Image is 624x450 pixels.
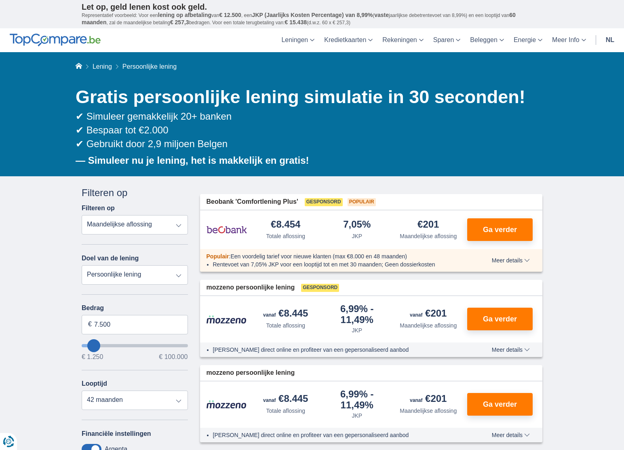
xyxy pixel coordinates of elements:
span: € 12.500 [219,12,241,18]
label: Filteren op [82,205,115,212]
label: Looptijd [82,380,107,387]
span: mozzeno persoonlijke lening [207,368,295,378]
button: Meer details [486,346,536,353]
button: Meer details [486,257,536,264]
p: Let op, geld lenen kost ook geld. [82,2,542,12]
div: Totale aflossing [266,321,305,330]
img: product.pl.alt Mozzeno [207,315,247,324]
a: Leningen [276,28,319,52]
div: €8.454 [271,220,300,230]
a: Lening [93,63,112,70]
div: Maandelijkse aflossing [400,407,457,415]
input: wantToBorrow [82,344,188,347]
div: JKP [352,232,362,240]
div: €201 [410,308,447,320]
div: 7,05% [343,220,371,230]
span: Ga verder [483,226,517,233]
div: Totale aflossing [266,232,305,240]
img: TopCompare [10,34,101,46]
span: € 100.000 [159,354,188,360]
span: JKP (Jaarlijks Kosten Percentage) van 8,99% [252,12,373,18]
label: Bedrag [82,304,188,312]
div: 6,99% [325,304,390,325]
button: Ga verder [467,393,533,416]
div: : [200,252,469,260]
a: Home [76,63,82,70]
div: Maandelijkse aflossing [400,232,457,240]
span: € 15.438 [285,19,307,25]
span: Beobank 'Comfortlening Plus' [207,197,298,207]
li: Rentevoet van 7,05% JKP voor een looptijd tot en met 30 maanden; Geen dossierkosten [213,260,462,268]
span: Meer details [492,258,530,263]
img: product.pl.alt Beobank [207,220,247,240]
div: JKP [352,326,362,334]
div: €201 [410,394,447,405]
span: lening op afbetaling [158,12,211,18]
a: Kredietkaarten [319,28,377,52]
button: Ga verder [467,218,533,241]
div: 6,99% [325,389,390,410]
button: Ga verder [467,308,533,330]
a: Beleggen [465,28,509,52]
a: nl [601,28,619,52]
div: €8.445 [263,308,308,320]
div: ✔ Simuleer gemakkelijk 20+ banken ✔ Bespaar tot €2.000 ✔ Gebruikt door 2,9 miljoen Belgen [76,110,542,151]
div: JKP [352,412,362,420]
span: Ga verder [483,315,517,323]
div: Filteren op [82,186,188,200]
span: Populair [348,198,376,206]
span: Ga verder [483,401,517,408]
span: Populair [207,253,229,260]
span: € [88,320,92,329]
div: €8.445 [263,394,308,405]
b: — Simuleer nu je lening, het is makkelijk en gratis! [76,155,309,166]
label: Doel van de lening [82,255,139,262]
span: Persoonlijke lening [122,63,177,70]
span: 60 maanden [82,12,516,25]
span: Meer details [492,432,530,438]
span: Gesponsord [305,198,343,206]
span: € 1.250 [82,354,103,360]
p: Representatief voorbeeld: Voor een van , een ( jaarlijkse debetrentevoet van 8,99%) en een loopti... [82,12,542,26]
h1: Gratis persoonlijke lening simulatie in 30 seconden! [76,85,542,110]
a: Rekeningen [377,28,428,52]
a: Sparen [428,28,466,52]
div: Maandelijkse aflossing [400,321,457,330]
a: Meer Info [547,28,591,52]
li: [PERSON_NAME] direct online en profiteer van een gepersonaliseerd aanbod [213,431,462,439]
button: Meer details [486,432,536,438]
li: [PERSON_NAME] direct online en profiteer van een gepersonaliseerd aanbod [213,346,462,354]
span: Een voordelig tarief voor nieuwe klanten (max €8.000 en 48 maanden) [230,253,407,260]
span: € 257,3 [170,19,189,25]
div: Totale aflossing [266,407,305,415]
label: Financiële instellingen [82,430,151,437]
div: €201 [417,220,439,230]
span: vaste [374,12,389,18]
span: Meer details [492,347,530,353]
span: Gesponsord [301,284,339,292]
img: product.pl.alt Mozzeno [207,400,247,409]
span: mozzeno persoonlijke lening [207,283,295,292]
a: Energie [509,28,547,52]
